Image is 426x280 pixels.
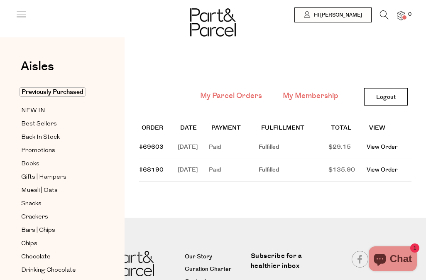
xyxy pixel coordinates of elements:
[21,159,39,169] span: Books
[21,265,76,275] span: Drinking Chocolate
[397,11,405,20] a: 0
[209,159,259,182] td: Paid
[21,119,57,129] span: Best Sellers
[139,121,178,136] th: Order
[139,143,164,151] a: #69603
[21,226,55,236] span: Bars | Chips
[21,265,97,275] a: Drinking Chocolate
[21,212,97,222] a: Crackers
[178,136,209,159] td: [DATE]
[21,159,97,169] a: Books
[21,119,97,129] a: Best Sellers
[190,8,236,37] img: Part&Parcel
[328,136,367,159] td: $29.15
[251,251,323,277] label: Subscribe for a healthier inbox
[364,88,408,106] a: Logout
[328,159,367,182] td: $135.90
[185,252,245,262] a: Our Story
[21,252,51,262] span: Chocolate
[21,106,97,116] a: NEW IN
[178,121,209,136] th: Date
[312,12,362,19] span: Hi [PERSON_NAME]
[328,121,367,136] th: Total
[21,239,37,249] span: Chips
[21,132,97,142] a: Back In Stock
[21,212,48,222] span: Crackers
[21,238,97,249] a: Chips
[21,146,55,156] span: Promotions
[113,251,154,276] img: Part&Parcel
[21,87,97,97] a: Previously Purchased
[259,136,328,159] td: Fulfilled
[294,7,372,22] a: Hi [PERSON_NAME]
[21,57,54,76] span: Aisles
[21,186,58,196] span: Muesli | Oats
[21,252,97,262] a: Chocolate
[200,91,262,101] a: My Parcel Orders
[21,199,97,209] a: Snacks
[139,166,164,174] a: #68190
[21,185,97,196] a: Muesli | Oats
[259,121,328,136] th: Fulfillment
[366,246,419,273] inbox-online-store-chat: Shopify online store chat
[283,91,338,101] a: My Membership
[406,11,414,18] span: 0
[367,143,398,151] a: View Order
[21,199,42,209] span: Snacks
[21,60,54,81] a: Aisles
[21,172,97,182] a: Gifts | Hampers
[19,87,86,97] span: Previously Purchased
[21,172,66,182] span: Gifts | Hampers
[21,145,97,156] a: Promotions
[367,166,398,174] a: View Order
[21,106,45,116] span: NEW IN
[21,133,60,142] span: Back In Stock
[259,159,328,182] td: Fulfilled
[21,225,97,236] a: Bars | Chips
[209,121,259,136] th: Payment
[367,121,411,136] th: View
[178,159,209,182] td: [DATE]
[185,265,245,275] a: Curation Charter
[209,136,259,159] td: Paid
